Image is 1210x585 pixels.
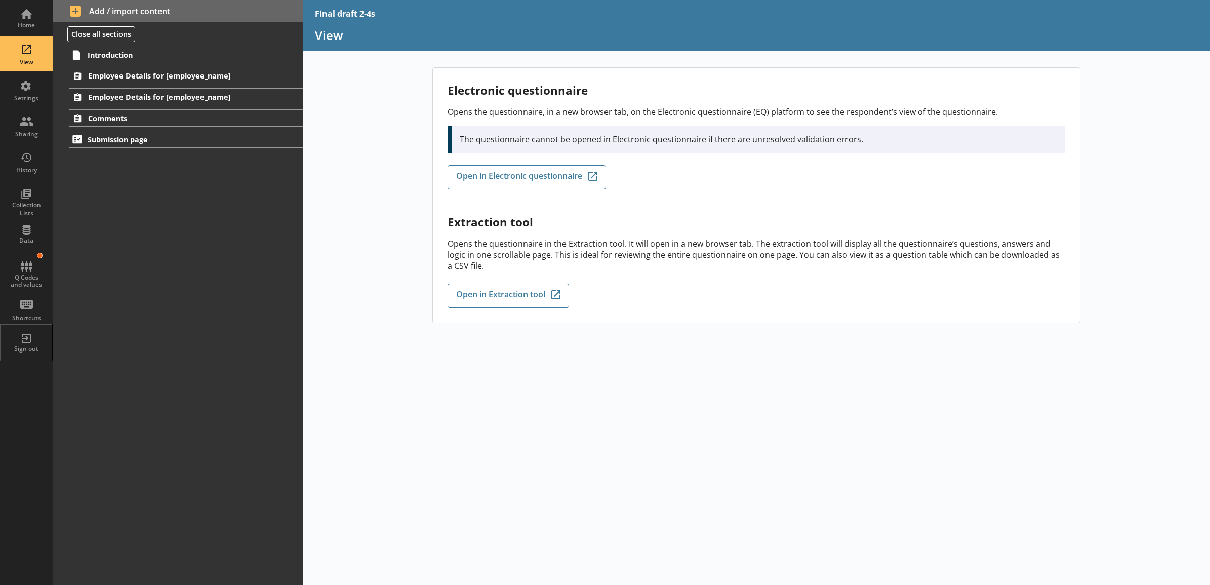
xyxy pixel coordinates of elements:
[69,131,303,148] a: Submission page
[315,8,375,19] div: Final draft 2-4s
[9,166,44,174] div: History
[448,214,1065,230] h2: Extraction tool
[69,88,302,105] a: Employee Details for [employee_name]
[448,284,569,308] a: Open in Extraction tool
[88,135,257,144] span: Submission page
[53,109,303,127] li: Comments
[9,314,44,322] div: Shortcuts
[448,83,1065,98] h2: Electronic questionnaire
[88,71,257,81] span: Employee Details for [employee_name]
[9,274,44,289] div: Q Codes and values
[53,88,303,105] li: Employee Details for [employee_name]
[88,113,257,123] span: Comments
[9,201,44,217] div: Collection Lists
[448,165,606,189] a: Open in Electronic questionnaire
[9,345,44,353] div: Sign out
[460,134,1057,145] p: The questionnaire cannot be opened in Electronic questionnaire if there are unresolved validation...
[315,27,1198,43] h1: View
[9,21,44,29] div: Home
[9,94,44,102] div: Settings
[456,290,545,301] span: Open in Extraction tool
[69,47,303,63] a: Introduction
[67,26,135,42] button: Close all sections
[448,238,1065,271] p: Opens the questionnaire in the Extraction tool. It will open in a new browser tab. The extraction...
[448,106,1065,118] p: Opens the questionnaire, in a new browser tab, on the Electronic questionnaire (EQ) platform to s...
[70,6,286,17] span: Add / import content
[456,172,582,183] span: Open in Electronic questionnaire
[69,109,302,127] a: Comments
[69,67,302,84] a: Employee Details for [employee_name]
[9,237,44,245] div: Data
[53,67,303,84] li: Employee Details for [employee_name]
[9,130,44,138] div: Sharing
[88,50,257,60] span: Introduction
[88,92,257,102] span: Employee Details for [employee_name]
[9,58,44,66] div: View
